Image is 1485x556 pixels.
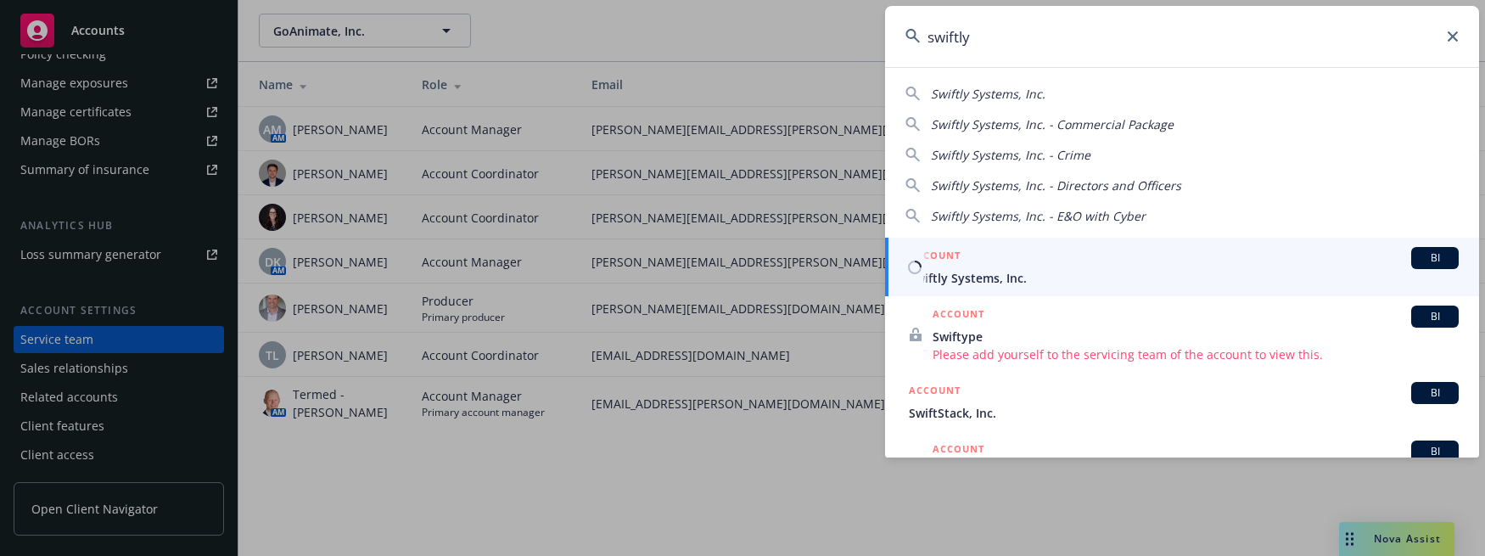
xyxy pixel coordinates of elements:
[933,306,984,326] h5: ACCOUNT
[933,345,1459,363] span: Please add yourself to the servicing team of the account to view this.
[931,116,1174,132] span: Swiftly Systems, Inc. - Commercial Package
[931,147,1090,163] span: Swiftly Systems, Inc. - Crime
[1418,444,1452,459] span: BI
[1418,309,1452,324] span: BI
[1418,385,1452,401] span: BI
[931,86,1045,102] span: Swiftly Systems, Inc.
[933,441,984,461] h5: ACCOUNT
[909,269,1459,287] span: Swiftly Systems, Inc.
[931,208,1146,224] span: Swiftly Systems, Inc. - E&O with Cyber
[885,373,1479,431] a: ACCOUNTBISwiftStack, Inc.
[885,6,1479,67] input: Search...
[909,404,1459,422] span: SwiftStack, Inc.
[1418,250,1452,266] span: BI
[885,431,1479,508] a: ACCOUNTBI
[909,247,961,267] h5: ACCOUNT
[931,177,1181,194] span: Swiftly Systems, Inc. - Directors and Officers
[885,296,1479,373] a: ACCOUNTBISwiftypePlease add yourself to the servicing team of the account to view this.
[909,382,961,402] h5: ACCOUNT
[885,238,1479,296] a: ACCOUNTBISwiftly Systems, Inc.
[933,328,1459,345] span: Swiftype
